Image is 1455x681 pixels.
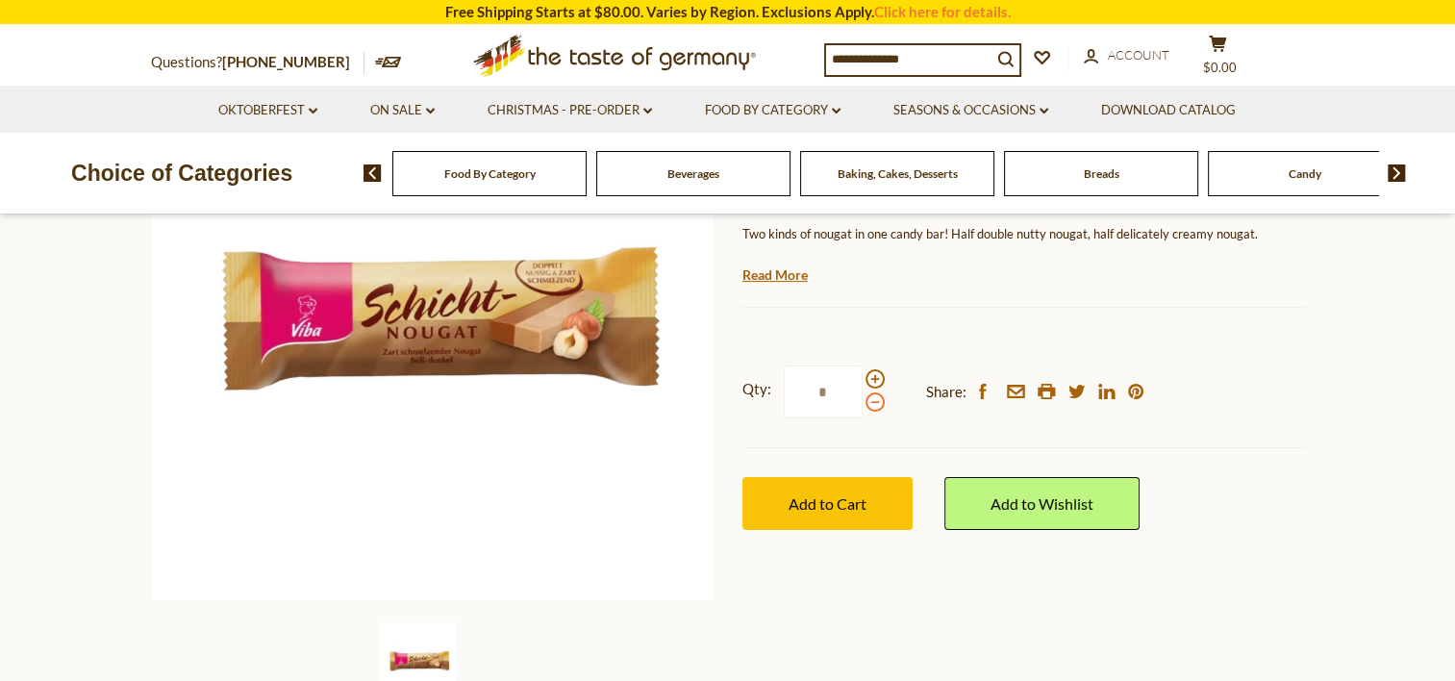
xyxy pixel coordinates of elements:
[944,477,1140,530] a: Add to Wishlist
[1101,100,1236,121] a: Download Catalog
[1289,166,1321,181] a: Candy
[364,164,382,182] img: previous arrow
[667,166,719,181] a: Beverages
[488,100,652,121] a: Christmas - PRE-ORDER
[926,380,966,404] span: Share:
[222,53,350,70] a: [PHONE_NUMBER]
[444,166,536,181] a: Food By Category
[151,50,364,75] p: Questions?
[1084,166,1119,181] a: Breads
[893,100,1048,121] a: Seasons & Occasions
[742,477,913,530] button: Add to Cart
[742,265,808,285] a: Read More
[1203,60,1237,75] span: $0.00
[1084,45,1169,66] a: Account
[1108,47,1169,63] span: Account
[789,494,866,513] span: Add to Cart
[218,100,317,121] a: Oktoberfest
[784,366,863,418] input: Qty:
[838,166,958,181] a: Baking, Cakes, Desserts
[370,100,435,121] a: On Sale
[1388,164,1406,182] img: next arrow
[874,3,1011,20] a: Click here for details.
[151,38,714,600] img: Viba Schict Nougat
[742,226,1258,241] span: Two kinds of nougat in one candy bar! Half double nutty nougat, half delicately creamy nougat.
[705,100,840,121] a: Food By Category
[742,377,771,401] strong: Qty:
[1190,35,1247,83] button: $0.00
